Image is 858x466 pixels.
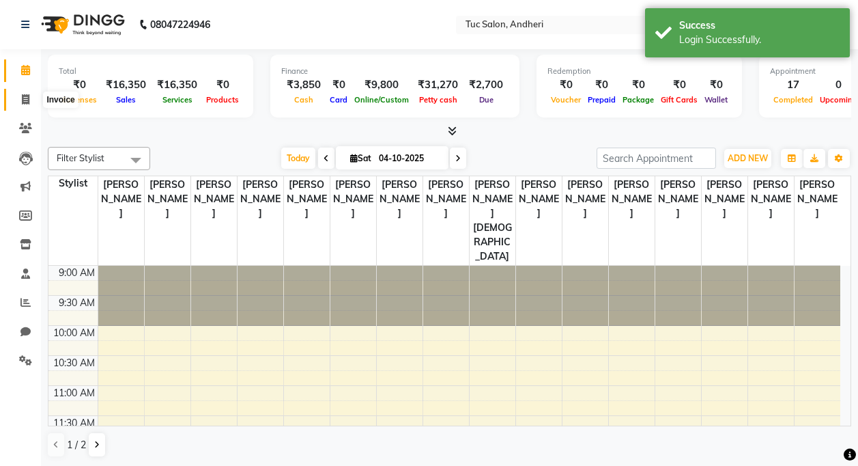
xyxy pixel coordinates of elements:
div: ₹3,850 [281,77,326,93]
div: Success [679,18,840,33]
div: ₹31,270 [412,77,463,93]
span: Services [159,95,196,105]
div: 11:30 AM [51,416,98,430]
span: [PERSON_NAME][DEMOGRAPHIC_DATA] [470,176,515,265]
div: ₹2,700 [463,77,509,93]
span: Sat [347,153,375,163]
div: 9:30 AM [56,296,98,310]
div: ₹0 [59,77,100,93]
div: ₹16,350 [152,77,203,93]
span: [PERSON_NAME] [702,176,747,222]
div: Finance [281,66,509,77]
div: 10:00 AM [51,326,98,340]
span: Prepaid [584,95,619,105]
span: Gift Cards [657,95,701,105]
div: 9:00 AM [56,266,98,280]
div: 17 [770,77,816,93]
span: Package [619,95,657,105]
span: Filter Stylist [57,152,104,163]
div: ₹0 [701,77,731,93]
span: [PERSON_NAME] [98,176,144,222]
span: [PERSON_NAME] [516,176,562,222]
span: [PERSON_NAME] [330,176,376,222]
div: ₹9,800 [351,77,412,93]
div: ₹0 [203,77,242,93]
span: [PERSON_NAME] [609,176,655,222]
input: 2025-10-04 [375,148,443,169]
span: [PERSON_NAME] [284,176,330,222]
span: [PERSON_NAME] [795,176,841,222]
span: Products [203,95,242,105]
div: ₹0 [584,77,619,93]
span: Voucher [547,95,584,105]
div: Total [59,66,242,77]
span: Due [476,95,497,105]
div: ₹0 [547,77,584,93]
b: 08047224946 [150,5,210,44]
span: [PERSON_NAME] [655,176,701,222]
div: Invoice [43,92,78,108]
span: [PERSON_NAME] [145,176,190,222]
div: Stylist [48,176,98,191]
span: [PERSON_NAME] [423,176,469,222]
span: 1 / 2 [67,438,86,452]
span: Online/Custom [351,95,412,105]
span: Completed [770,95,816,105]
span: Card [326,95,351,105]
span: Today [281,148,315,169]
div: ₹0 [657,77,701,93]
span: Petty cash [416,95,461,105]
button: ADD NEW [724,149,771,168]
div: ₹0 [326,77,351,93]
input: Search Appointment [597,148,716,169]
div: Login Successfully. [679,33,840,47]
span: Cash [291,95,317,105]
span: [PERSON_NAME] [377,176,423,222]
div: 10:30 AM [51,356,98,370]
span: [PERSON_NAME] [562,176,608,222]
span: [PERSON_NAME] [238,176,283,222]
span: ADD NEW [728,153,768,163]
span: Wallet [701,95,731,105]
span: [PERSON_NAME] [748,176,794,222]
span: Sales [113,95,139,105]
div: ₹16,350 [100,77,152,93]
div: ₹0 [619,77,657,93]
span: [PERSON_NAME] [191,176,237,222]
div: Redemption [547,66,731,77]
div: 11:00 AM [51,386,98,400]
img: logo [35,5,128,44]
